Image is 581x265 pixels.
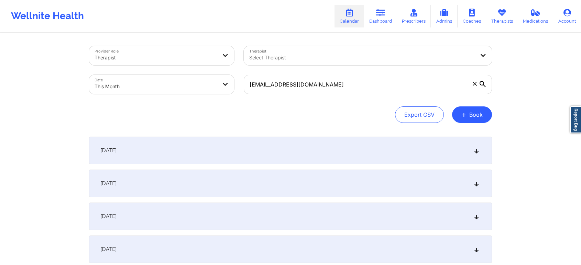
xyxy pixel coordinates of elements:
span: [DATE] [100,147,117,154]
a: Medications [518,5,553,27]
a: Calendar [335,5,364,27]
span: [DATE] [100,180,117,187]
a: Report Bug [570,106,581,133]
span: [DATE] [100,246,117,253]
a: Prescribers [397,5,431,27]
a: Admins [431,5,458,27]
span: + [461,113,467,116]
div: Therapist [95,50,217,65]
button: Export CSV [395,106,444,123]
a: Coaches [458,5,486,27]
div: This Month [95,79,217,94]
a: Dashboard [364,5,397,27]
a: Account [553,5,581,27]
input: Search by patient email [244,75,492,94]
span: [DATE] [100,213,117,220]
button: +Book [452,106,492,123]
a: Therapists [486,5,518,27]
